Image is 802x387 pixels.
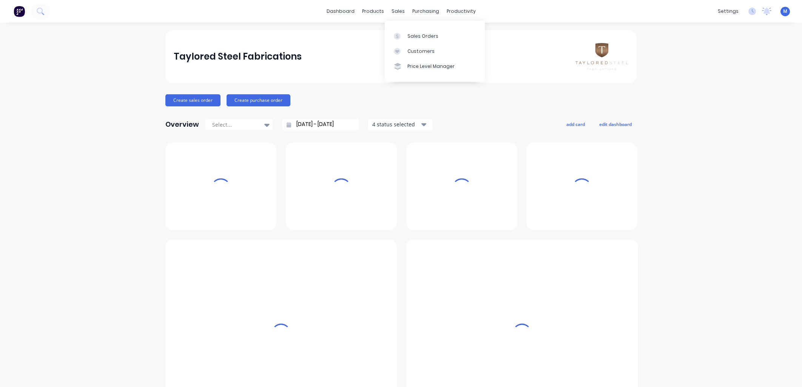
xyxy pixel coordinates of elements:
[409,6,443,17] div: purchasing
[385,28,485,43] a: Sales Orders
[561,119,590,129] button: add card
[372,120,420,128] div: 4 status selected
[165,117,199,132] div: Overview
[368,119,432,130] button: 4 status selected
[385,44,485,59] a: Customers
[594,119,637,129] button: edit dashboard
[407,63,455,70] div: Price Level Manager
[165,94,221,106] button: Create sales order
[407,33,438,40] div: Sales Orders
[407,48,435,55] div: Customers
[575,43,628,70] img: Taylored Steel Fabrications
[227,94,290,106] button: Create purchase order
[714,6,742,17] div: settings
[323,6,358,17] a: dashboard
[443,6,480,17] div: productivity
[14,6,25,17] img: Factory
[385,59,485,74] a: Price Level Manager
[783,8,787,15] span: M
[358,6,388,17] div: products
[388,6,409,17] div: sales
[174,49,302,64] div: Taylored Steel Fabrications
